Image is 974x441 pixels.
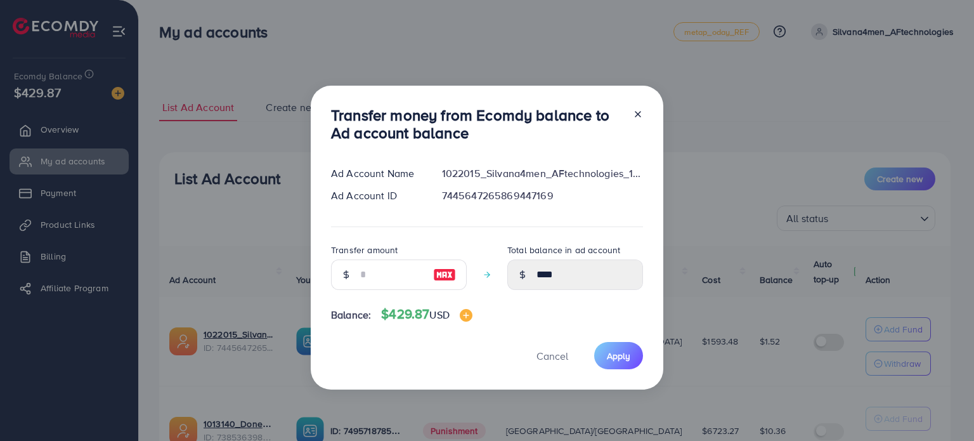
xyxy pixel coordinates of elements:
[331,106,623,143] h3: Transfer money from Ecomdy balance to Ad account balance
[594,342,643,369] button: Apply
[607,350,630,362] span: Apply
[432,166,653,181] div: 1022015_Silvana4men_AFtechnologies_1733574856174
[920,384,964,431] iframe: Chat
[331,244,398,256] label: Transfer amount
[429,308,449,322] span: USD
[433,267,456,282] img: image
[507,244,620,256] label: Total balance in ad account
[381,306,472,322] h4: $429.87
[432,188,653,203] div: 7445647265869447169
[331,308,371,322] span: Balance:
[521,342,584,369] button: Cancel
[321,188,432,203] div: Ad Account ID
[536,349,568,363] span: Cancel
[460,309,472,322] img: image
[321,166,432,181] div: Ad Account Name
